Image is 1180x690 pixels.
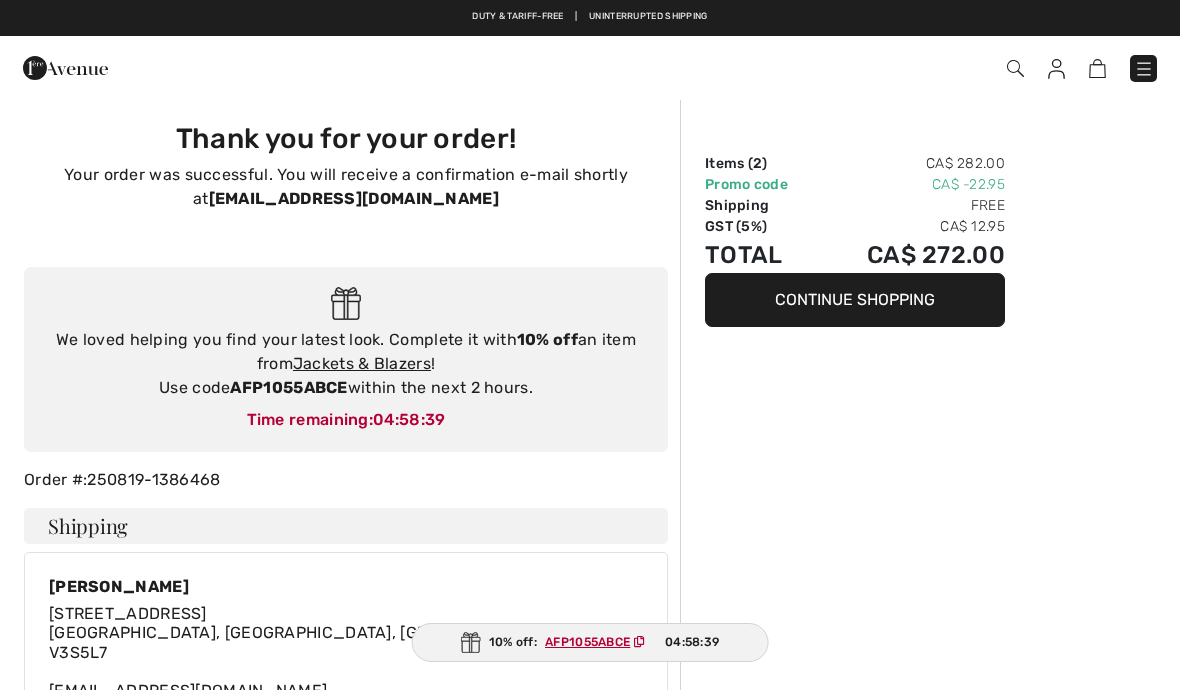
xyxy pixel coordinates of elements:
span: [STREET_ADDRESS] [GEOGRAPHIC_DATA], [GEOGRAPHIC_DATA], [GEOGRAPHIC_DATA] V3S5L7 [49,604,568,661]
td: Promo code [705,174,818,195]
div: Order #: [12,468,680,492]
p: Your order was successful. You will receive a confirmation e-mail shortly at [36,163,656,211]
span: 04:58:39 [665,633,719,651]
a: Jackets & Blazers [293,354,431,373]
strong: [EMAIL_ADDRESS][DOMAIN_NAME] [209,189,499,208]
td: GST (5%) [705,216,818,237]
td: CA$ 282.00 [818,153,1005,174]
td: Free [818,195,1005,216]
div: We loved helping you find your latest look. Complete it with an item from ! Use code within the n... [44,328,648,400]
strong: AFP1055ABCE [230,378,347,397]
ins: AFP1055ABCE [545,635,630,649]
strong: 10% off [517,330,578,349]
img: Gift.svg [461,632,481,653]
button: Continue Shopping [705,273,1005,327]
span: 2 [753,155,762,172]
img: My Info [1048,59,1065,79]
div: Time remaining: [44,408,648,432]
td: Total [705,237,818,273]
a: 250819-1386468 [87,470,220,489]
img: Menu [1134,59,1154,79]
span: 04:58:39 [373,410,445,429]
a: 1ère Avenue [23,57,108,76]
img: Search [1007,60,1024,77]
td: Items ( ) [705,153,818,174]
div: 10% off: [412,623,769,662]
td: CA$ -22.95 [818,174,1005,195]
img: 1ère Avenue [23,48,108,88]
td: Shipping [705,195,818,216]
img: Gift.svg [331,287,362,320]
div: [PERSON_NAME] [49,577,568,596]
h4: Shipping [24,508,668,544]
td: CA$ 272.00 [818,237,1005,273]
td: CA$ 12.95 [818,216,1005,237]
img: Shopping Bag [1089,59,1106,78]
h3: Thank you for your order! [36,122,656,155]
